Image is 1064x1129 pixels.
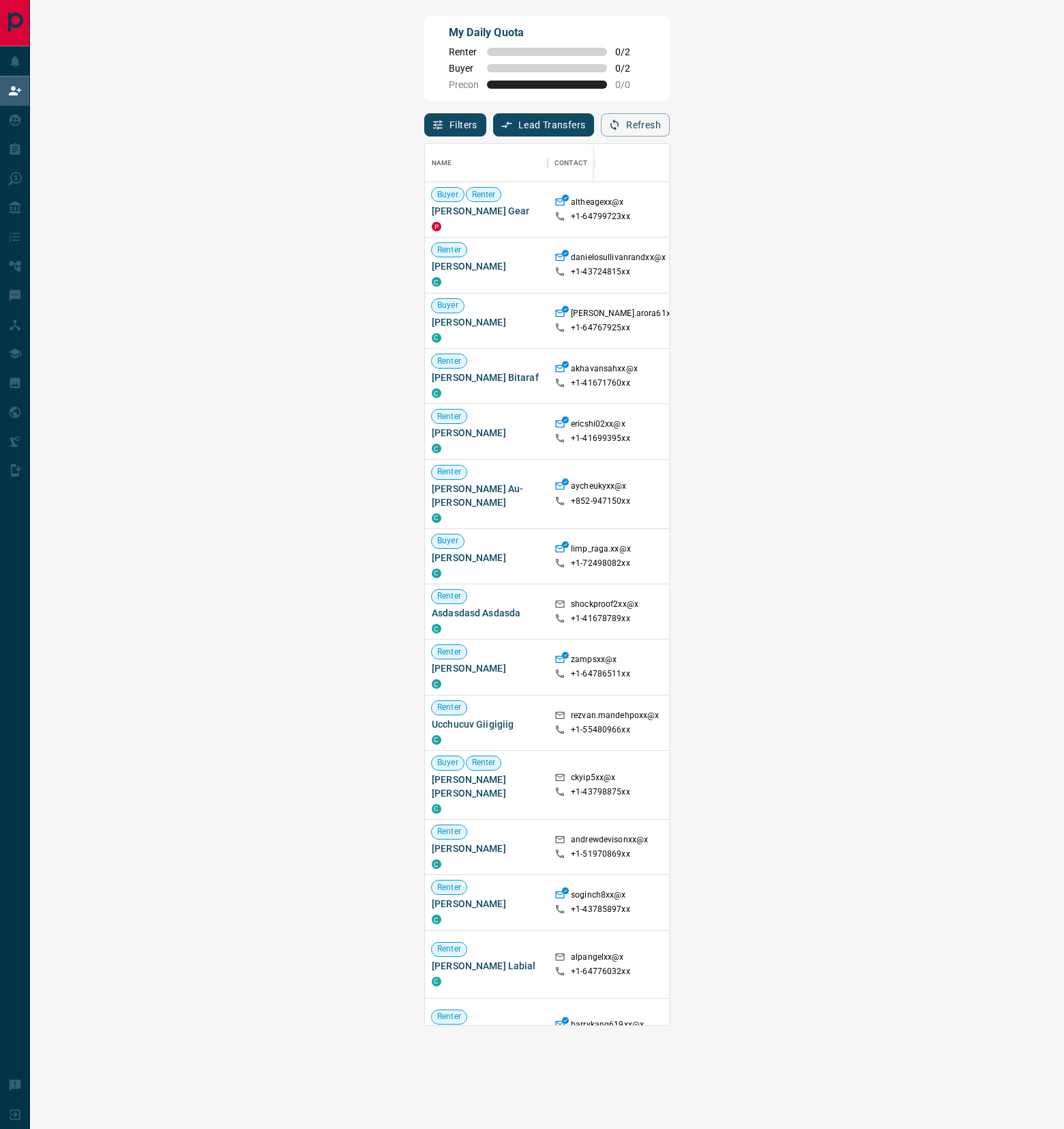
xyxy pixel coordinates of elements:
[432,259,541,273] span: [PERSON_NAME]
[424,113,486,137] button: Filters
[432,804,441,814] div: condos.ca
[449,63,479,74] span: Buyer
[571,952,624,966] p: alpangelxx@x
[571,786,630,798] p: +1- 43798875xx
[432,204,541,218] span: [PERSON_NAME] Gear
[432,717,541,731] span: Ucchucuv Giigigiig
[432,842,541,855] span: [PERSON_NAME]
[432,426,541,440] span: [PERSON_NAME]
[449,79,479,90] span: Precon
[432,646,467,658] span: Renter
[571,433,630,444] p: +1- 41699395xx
[571,377,630,389] p: +1- 41671760xx
[571,724,630,736] p: +1- 55480966xx
[432,624,441,633] div: condos.ca
[615,63,645,74] span: 0 / 2
[571,481,627,495] p: aycheukyxx@x
[467,189,501,201] span: Renter
[432,897,541,911] span: [PERSON_NAME]
[432,513,441,523] div: condos.ca
[432,915,441,924] div: condos.ca
[432,482,541,509] span: [PERSON_NAME] Au-[PERSON_NAME]
[432,679,441,689] div: condos.ca
[432,590,467,602] span: Renter
[432,300,464,311] span: Buyer
[449,46,479,57] span: Renter
[432,244,467,256] span: Renter
[571,211,630,223] p: +1- 64799723xx
[571,904,630,915] p: +1- 43785897xx
[432,144,452,182] div: Name
[432,315,541,329] span: [PERSON_NAME]
[571,889,626,904] p: soginch8xx@x
[571,654,617,668] p: zampsxx@x
[432,959,541,973] span: [PERSON_NAME] Labial
[571,363,638,377] p: akhavansahxx@x
[571,613,630,625] p: +1- 41678789xx
[432,551,541,564] span: [PERSON_NAME]
[432,189,464,201] span: Buyer
[432,535,464,547] span: Buyer
[432,569,441,578] div: condos.ca
[432,943,467,955] span: Renter
[571,599,638,613] p: shockproof2xx@x
[571,772,615,786] p: ckyip5xx@x
[493,113,595,137] button: Lead Transfers
[571,558,630,569] p: +1- 72498082xx
[432,333,441,343] div: condos.ca
[571,252,666,266] p: danielosullivanrandxx@x
[571,418,625,433] p: ericshi02xx@x
[432,388,441,398] div: condos.ca
[571,1019,644,1033] p: barrykang619xx@x
[432,735,441,745] div: condos.ca
[432,661,541,675] span: [PERSON_NAME]
[425,144,548,182] div: Name
[432,371,541,384] span: [PERSON_NAME] Bitaraf
[615,79,645,90] span: 0 / 0
[467,757,501,769] span: Renter
[571,710,659,724] p: rezvan.mandehpoxx@x
[571,308,686,322] p: [PERSON_NAME].arora61xx@x
[432,826,467,838] span: Renter
[432,859,441,869] div: condos.ca
[571,668,630,680] p: +1- 64786511xx
[432,466,467,478] span: Renter
[432,702,467,713] span: Renter
[432,773,541,800] span: [PERSON_NAME] [PERSON_NAME]
[615,46,645,57] span: 0 / 2
[432,1011,467,1023] span: Renter
[555,144,587,182] div: Contact
[432,882,467,894] span: Renter
[432,222,441,231] div: property.ca
[571,834,648,848] p: andrewdevisonxx@x
[571,496,630,507] p: +852- 947150xx
[571,966,630,977] p: +1- 64776032xx
[601,113,670,137] button: Refresh
[449,25,645,41] p: My Daily Quota
[432,606,541,620] span: Asdasdasd Asdasda
[432,277,441,287] div: condos.ca
[571,322,630,334] p: +1- 64767925xx
[432,411,467,423] span: Renter
[432,356,467,367] span: Renter
[571,543,631,558] p: limp_raga.xx@x
[571,848,630,860] p: +1- 51970869xx
[432,757,464,769] span: Buyer
[432,977,441,986] div: condos.ca
[571,266,630,278] p: +1- 43724815xx
[571,197,624,211] p: altheagexx@x
[432,444,441,453] div: condos.ca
